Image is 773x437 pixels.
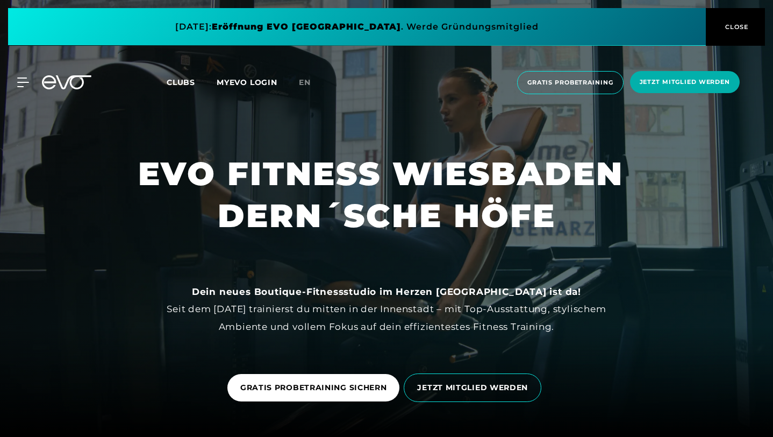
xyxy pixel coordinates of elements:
[167,77,195,87] span: Clubs
[299,76,324,89] a: en
[527,78,613,87] span: Gratis Probetraining
[227,374,400,401] a: GRATIS PROBETRAINING SICHERN
[417,382,528,393] span: JETZT MITGLIED WERDEN
[640,77,730,87] span: Jetzt Mitglied werden
[514,71,627,94] a: Gratis Probetraining
[145,283,628,335] div: Seit dem [DATE] trainierst du mitten in der Innenstadt – mit Top-Ausstattung, stylischem Ambiente...
[706,8,765,46] button: CLOSE
[240,382,387,393] span: GRATIS PROBETRAINING SICHERN
[404,365,546,410] a: JETZT MITGLIED WERDEN
[299,77,311,87] span: en
[167,77,217,87] a: Clubs
[722,22,749,32] span: CLOSE
[217,77,277,87] a: MYEVO LOGIN
[138,153,635,237] h1: EVO FITNESS WIESBADEN DERN´SCHE HÖFE
[627,71,743,94] a: Jetzt Mitglied werden
[192,286,581,297] strong: Dein neues Boutique-Fitnessstudio im Herzen [GEOGRAPHIC_DATA] ist da!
